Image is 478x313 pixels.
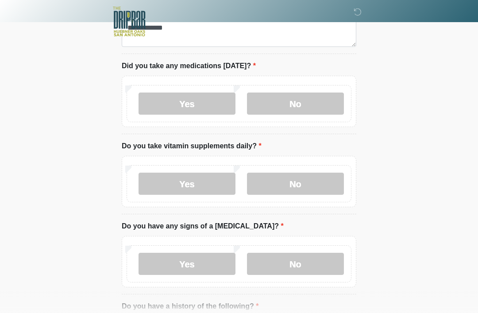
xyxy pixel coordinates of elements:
[122,301,258,312] label: Do you have a history of the following?
[247,173,344,195] label: No
[139,93,235,115] label: Yes
[139,173,235,195] label: Yes
[247,93,344,115] label: No
[122,141,262,151] label: Do you take vitamin supplements daily?
[247,253,344,275] label: No
[122,61,256,71] label: Did you take any medications [DATE]?
[139,253,235,275] label: Yes
[122,221,284,232] label: Do you have any signs of a [MEDICAL_DATA]?
[113,7,146,36] img: The DRIPBaR - The Strand at Huebner Oaks Logo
